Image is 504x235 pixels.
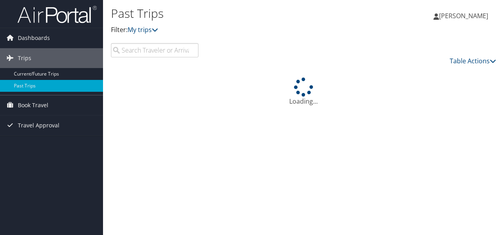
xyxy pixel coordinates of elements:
a: Table Actions [450,57,496,65]
img: airportal-logo.png [17,5,97,24]
span: Trips [18,48,31,68]
span: Dashboards [18,28,50,48]
a: [PERSON_NAME] [433,4,496,28]
div: Loading... [111,78,496,106]
span: [PERSON_NAME] [439,11,488,20]
span: Book Travel [18,95,48,115]
input: Search Traveler or Arrival City [111,43,199,57]
a: My trips [128,25,158,34]
span: Travel Approval [18,116,59,135]
p: Filter: [111,25,368,35]
h1: Past Trips [111,5,368,22]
